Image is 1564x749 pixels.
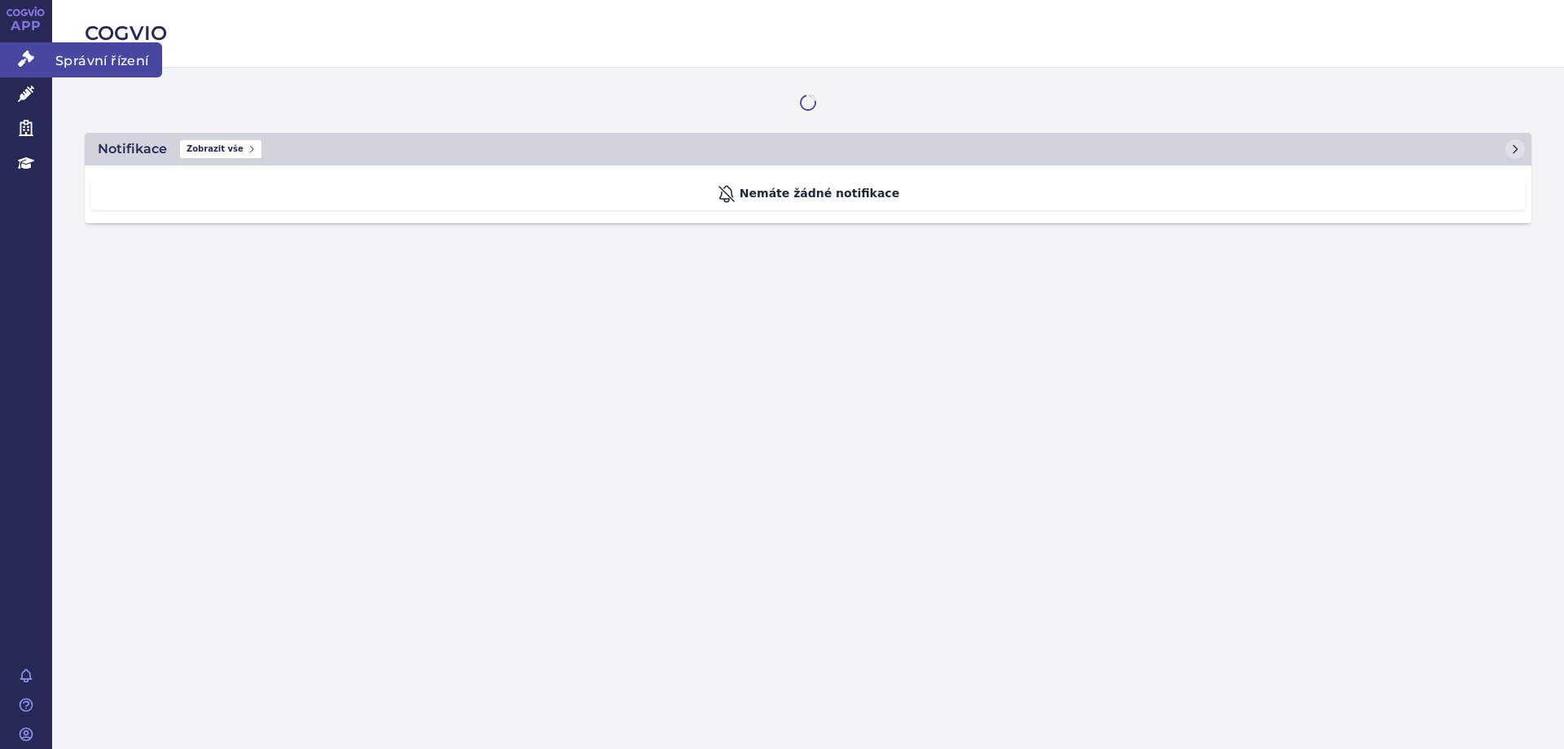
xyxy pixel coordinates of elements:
[180,140,261,158] span: Zobrazit vše
[98,139,167,159] h2: Notifikace
[85,20,1531,47] h2: COGVIO
[85,133,1531,165] a: NotifikaceZobrazit vše
[91,178,1525,210] div: Nemáte žádné notifikace
[52,42,162,77] span: Správní řízení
